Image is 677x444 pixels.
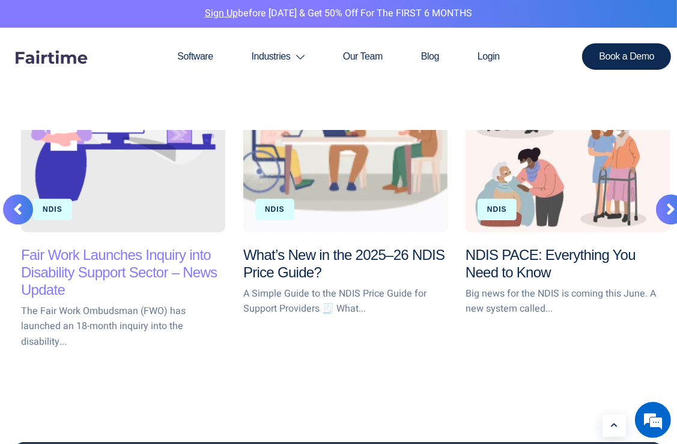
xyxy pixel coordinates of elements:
[603,415,626,437] a: Learn More
[599,52,654,61] span: Book a Demo
[6,307,229,349] textarea: Type your message and hit 'Enter'
[324,28,402,85] a: Our Team
[70,141,166,262] span: We're online!
[466,286,670,317] p: Big news for the NDIS is coming this June. A new system called...
[466,247,636,280] a: NDIS PACE: Everything You Need to Know
[62,67,202,83] div: Chat with us now
[43,205,62,214] a: NDIS
[9,6,668,22] p: before [DATE] & Get 50% Off for the FIRST 6 MONTHS
[197,6,226,35] div: Minimize live chat window
[582,43,671,70] a: Book a Demo
[205,6,238,20] a: Sign Up
[21,304,225,350] p: The Fair Work Ombudsman (FWO) has launched an 18-month inquiry into the disability...
[158,28,232,85] a: Software
[458,28,519,85] a: Login
[232,28,324,85] a: Industries
[21,247,217,298] a: Fair Work Launches Inquiry into Disability Support Sector – News Update
[265,205,285,214] a: NDIS
[402,28,458,85] a: Blog
[243,286,448,317] p: A Simple Guide to the NDIS Price Guide for Support Providers 🧾 What...
[243,247,445,280] a: What’s New in the 2025–26 NDIS Price Guide?
[487,205,507,214] a: NDIS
